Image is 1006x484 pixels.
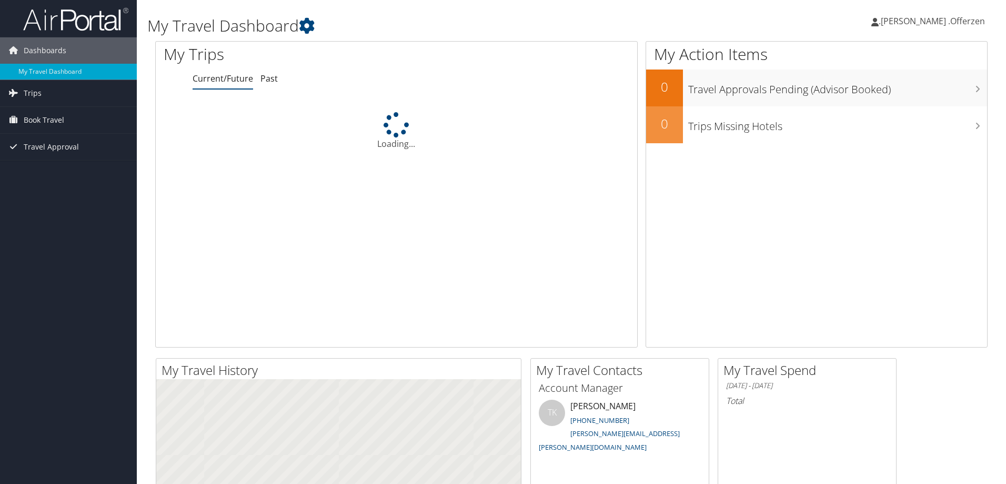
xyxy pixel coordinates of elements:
[723,361,896,379] h2: My Travel Spend
[24,134,79,160] span: Travel Approval
[147,15,713,37] h1: My Travel Dashboard
[539,400,565,426] div: TK
[24,107,64,133] span: Book Travel
[164,43,429,65] h1: My Trips
[688,114,987,134] h3: Trips Missing Hotels
[646,43,987,65] h1: My Action Items
[879,15,985,27] span: .[PERSON_NAME] .Offerzen
[193,73,253,84] a: Current/Future
[871,5,995,37] a: .[PERSON_NAME] .Offerzen
[646,115,683,133] h2: 0
[726,381,888,391] h6: [DATE] - [DATE]
[260,73,278,84] a: Past
[726,395,888,407] h6: Total
[646,70,987,106] a: 0Travel Approvals Pending (Advisor Booked)
[646,106,987,143] a: 0Trips Missing Hotels
[536,361,709,379] h2: My Travel Contacts
[534,400,706,456] li: [PERSON_NAME]
[24,80,42,106] span: Trips
[162,361,521,379] h2: My Travel History
[646,78,683,96] h2: 0
[539,429,680,452] a: [PERSON_NAME][EMAIL_ADDRESS][PERSON_NAME][DOMAIN_NAME]
[688,77,987,97] h3: Travel Approvals Pending (Advisor Booked)
[570,416,629,425] a: [PHONE_NUMBER]
[24,37,66,64] span: Dashboards
[539,381,701,396] h3: Account Manager
[156,112,637,150] div: Loading...
[23,7,128,32] img: airportal-logo.png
